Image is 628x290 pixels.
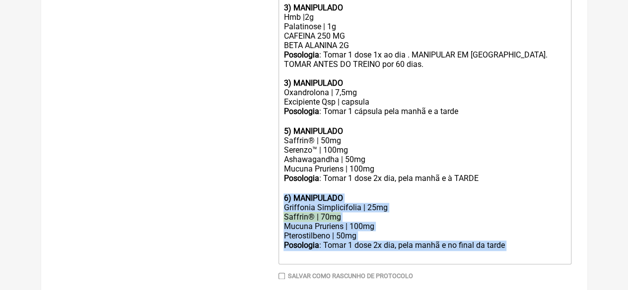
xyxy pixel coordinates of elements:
[283,50,565,78] div: : Tomar 1 dose 1x ao dia . MANIPULAR EM [GEOGRAPHIC_DATA]. TOMAR ANTES DO TREINO por 60 dias.
[283,136,565,145] div: Saffrin® | 50mg
[283,12,565,22] div: Hmb |2g
[283,174,319,183] strong: Posologia
[283,3,343,12] strong: 3) MANIPULADO
[283,107,319,116] strong: Posologia
[283,212,341,222] del: Saffrin® | 70mg
[283,97,565,107] div: Excipiente Qsp | capsula
[283,126,343,136] strong: 5) MANIPULADO
[283,145,565,155] div: Serenzo™ | 100mg
[283,193,343,203] strong: 6) MANIPULADO
[283,240,565,260] div: : Tomar 1 dose 2x dia, pela manhã e no final da tarde ㅤ
[283,107,565,126] div: : Tomar 1 cápsula pela manhã e a tarde ㅤ
[283,174,565,193] div: : Tomar 1 dose 2x dia, pela manhã e à TARDEㅤ
[288,272,413,280] label: Salvar como rascunho de Protocolo
[283,50,319,59] strong: Posologia
[283,231,565,240] div: Pterostilbeno | 50mg
[283,240,319,250] strong: Posologia
[283,22,565,31] div: Palatinose | 1g
[283,203,565,212] div: Griffonia Simplicifolia | 25mg
[283,222,565,231] div: Mucuna Pruriens | 100mg
[283,31,565,50] div: CAFEINA 250 MG BETA ALANINA 2G
[283,155,565,174] div: Ashawagandha | 50mg Mucuna Pruriens | 100mg
[283,78,343,88] strong: 3) MANIPULADO
[283,88,565,97] div: Oxandrolona | 7,5mg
